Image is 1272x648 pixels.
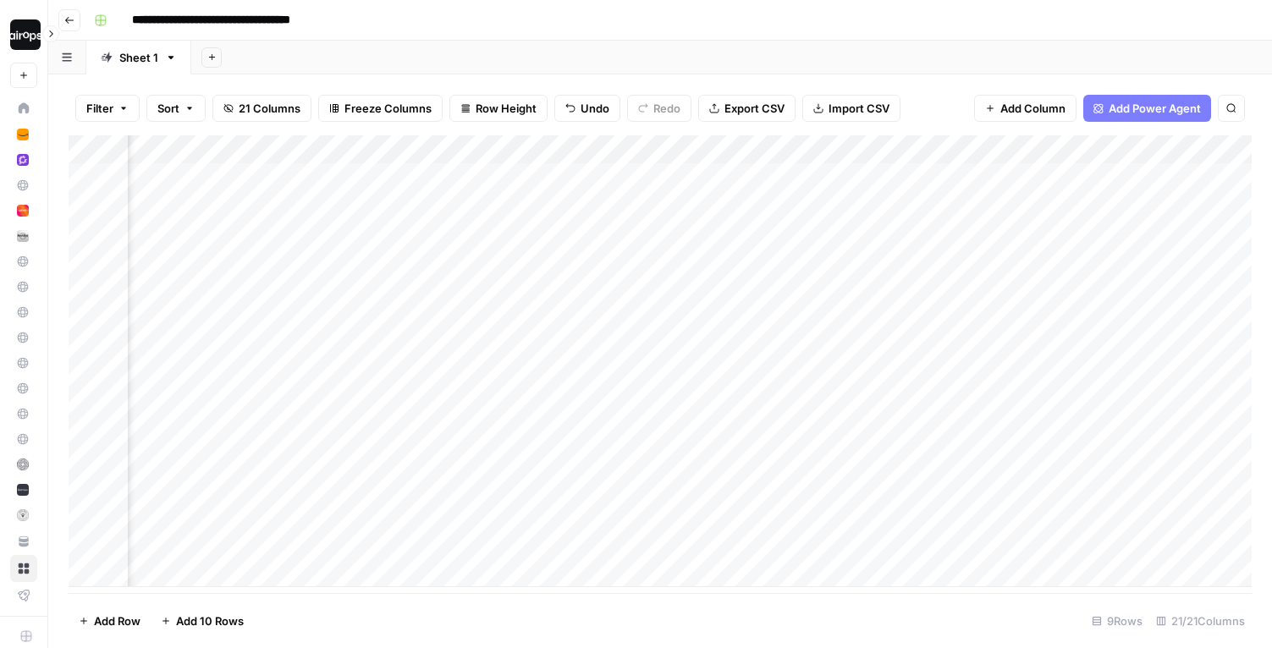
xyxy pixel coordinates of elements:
[829,100,889,117] span: Import CSV
[119,49,158,66] div: Sheet 1
[86,100,113,117] span: Filter
[157,100,179,117] span: Sort
[10,19,41,50] img: Dille-Sandbox Logo
[17,484,29,496] img: v3ye4b4tdriaxc4dx9994tze5hqc
[86,41,191,74] a: Sheet 1
[17,154,29,166] img: w6cjb6u2gvpdnjw72qw8i2q5f3eb
[17,459,29,470] img: lrh2mueriarel2y2ccpycmcdkl1y
[69,607,151,634] button: Add Row
[94,612,140,629] span: Add Row
[1083,95,1211,122] button: Add Power Agent
[146,95,206,122] button: Sort
[17,205,29,217] img: oqijnz6ien5g7kxai8bzyv0u4hq9
[1085,607,1149,634] div: 9 Rows
[10,582,37,609] a: Flightpath
[476,100,537,117] span: Row Height
[698,95,796,122] button: Export CSV
[1149,607,1252,634] div: 21/21 Columns
[318,95,443,122] button: Freeze Columns
[17,230,29,242] img: ymbf0s9b81flv8yr6diyfuh8emo8
[449,95,548,122] button: Row Height
[17,129,29,140] img: fefp0odp4bhykhmn2t5romfrcxry
[10,555,37,582] a: Browse
[1000,100,1066,117] span: Add Column
[151,607,254,634] button: Add 10 Rows
[10,528,37,555] a: Your Data
[627,95,691,122] button: Redo
[10,14,37,56] button: Workspace: Dille-Sandbox
[212,95,311,122] button: 21 Columns
[75,95,140,122] button: Filter
[1109,100,1201,117] span: Add Power Agent
[974,95,1077,122] button: Add Column
[17,509,29,521] img: 5m124wbs6zbtq8vuronh93gjxiq6
[176,612,244,629] span: Add 10 Rows
[554,95,620,122] button: Undo
[239,100,300,117] span: 21 Columns
[653,100,680,117] span: Redo
[581,100,609,117] span: Undo
[724,100,785,117] span: Export CSV
[344,100,432,117] span: Freeze Columns
[802,95,900,122] button: Import CSV
[10,95,37,122] a: Home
